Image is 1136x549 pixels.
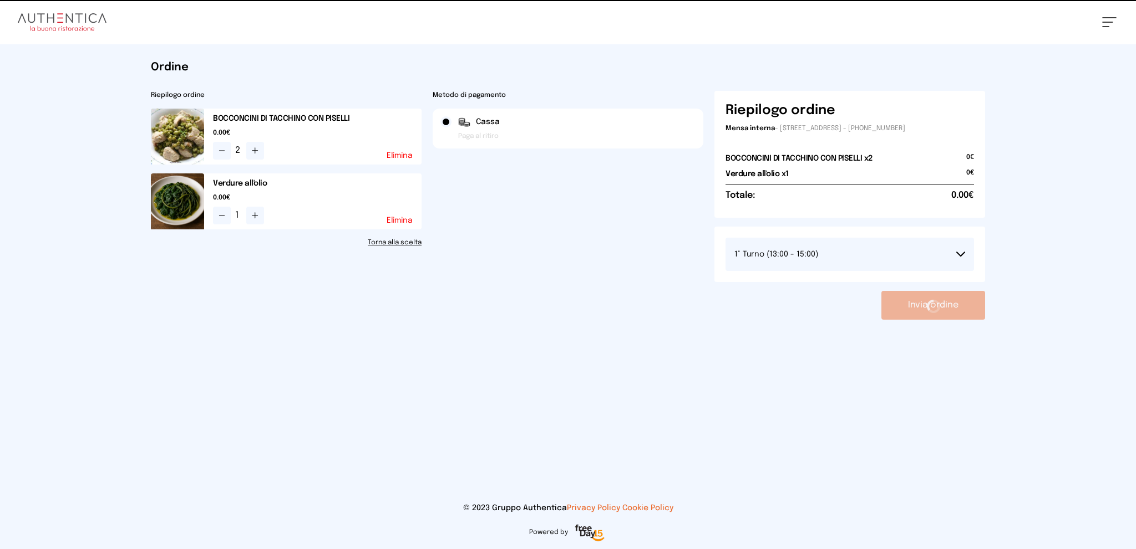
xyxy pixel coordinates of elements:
h6: Riepilogo ordine [726,102,835,120]
span: Paga al ritiro [458,132,499,141]
h2: Metodo di pagamento [433,91,703,100]
span: Powered by [529,528,568,537]
img: media [151,109,204,165]
button: Elimina [387,152,413,160]
span: 0.00€ [213,193,422,202]
span: 0.00€ [951,189,974,202]
span: 0€ [966,168,974,184]
h2: Verdure all'olio [213,178,422,189]
button: Elimina [387,217,413,224]
a: Torna alla scelta [151,238,422,247]
span: Mensa interna [726,125,775,132]
button: 1° Turno (13:00 - 15:00) [726,238,974,271]
span: 1 [235,209,242,222]
h2: Riepilogo ordine [151,91,422,100]
span: 0.00€ [213,129,422,137]
h2: BOCCONCINI DI TACCHINO CON PISELLI [213,113,422,124]
img: logo.8f33a47.png [18,13,106,31]
h2: BOCCONCINI DI TACCHINO CON PISELLI x2 [726,153,873,164]
span: 1° Turno (13:00 - 15:00) [734,250,818,258]
a: Privacy Policy [567,504,620,512]
span: 0€ [966,153,974,168]
span: Cassa [476,116,500,127]
p: © 2023 Gruppo Authentica [18,502,1118,514]
h1: Ordine [151,60,985,75]
img: media [151,173,204,229]
p: - [STREET_ADDRESS] - [PHONE_NUMBER] [726,124,974,133]
h6: Totale: [726,189,755,202]
a: Cookie Policy [622,504,673,512]
h2: Verdure all'olio x1 [726,168,789,179]
span: 2 [235,144,242,157]
img: logo-freeday.3e08031.png [572,522,607,545]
